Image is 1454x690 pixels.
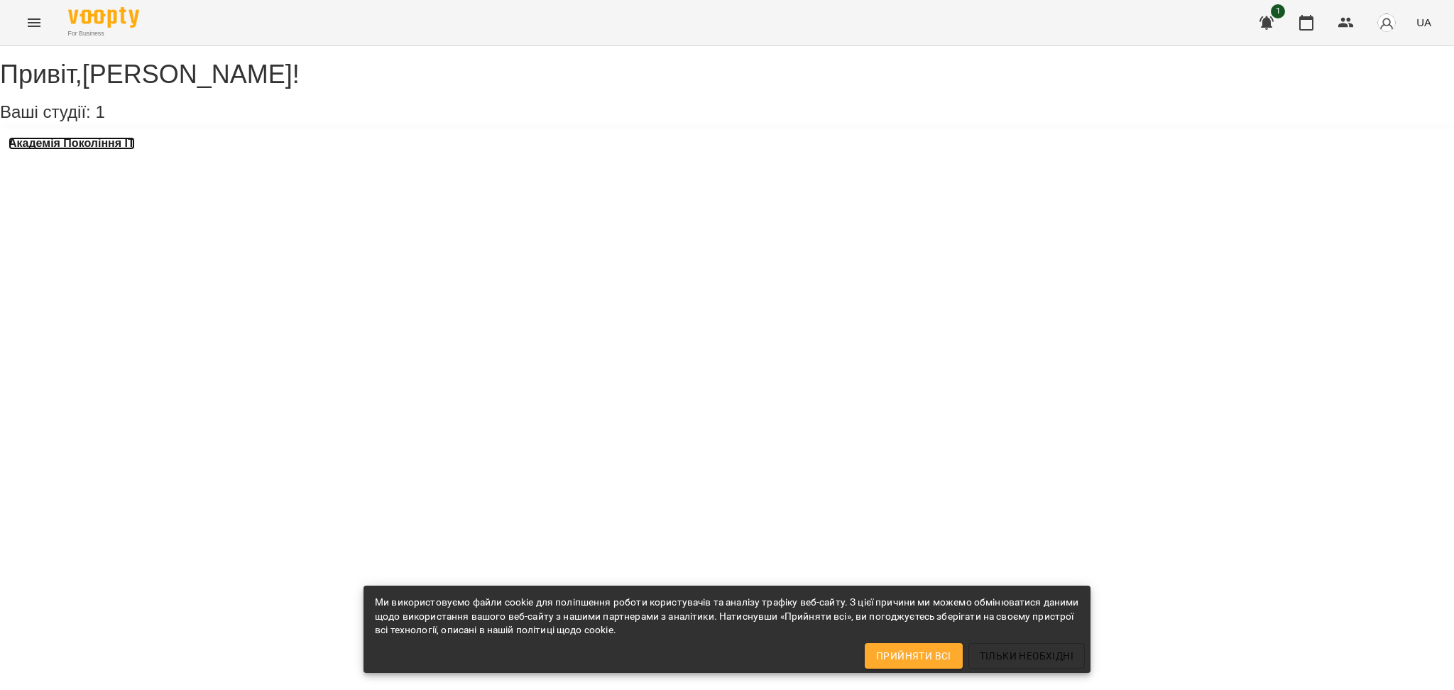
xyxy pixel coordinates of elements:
button: Menu [17,6,51,40]
img: avatar_s.png [1377,13,1396,33]
span: UA [1416,15,1431,30]
img: Voopty Logo [68,7,139,28]
a: Академія Покоління ІТ [9,137,135,150]
span: For Business [68,29,139,38]
span: 1 [1271,4,1285,18]
button: UA [1411,9,1437,35]
span: 1 [95,102,104,121]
